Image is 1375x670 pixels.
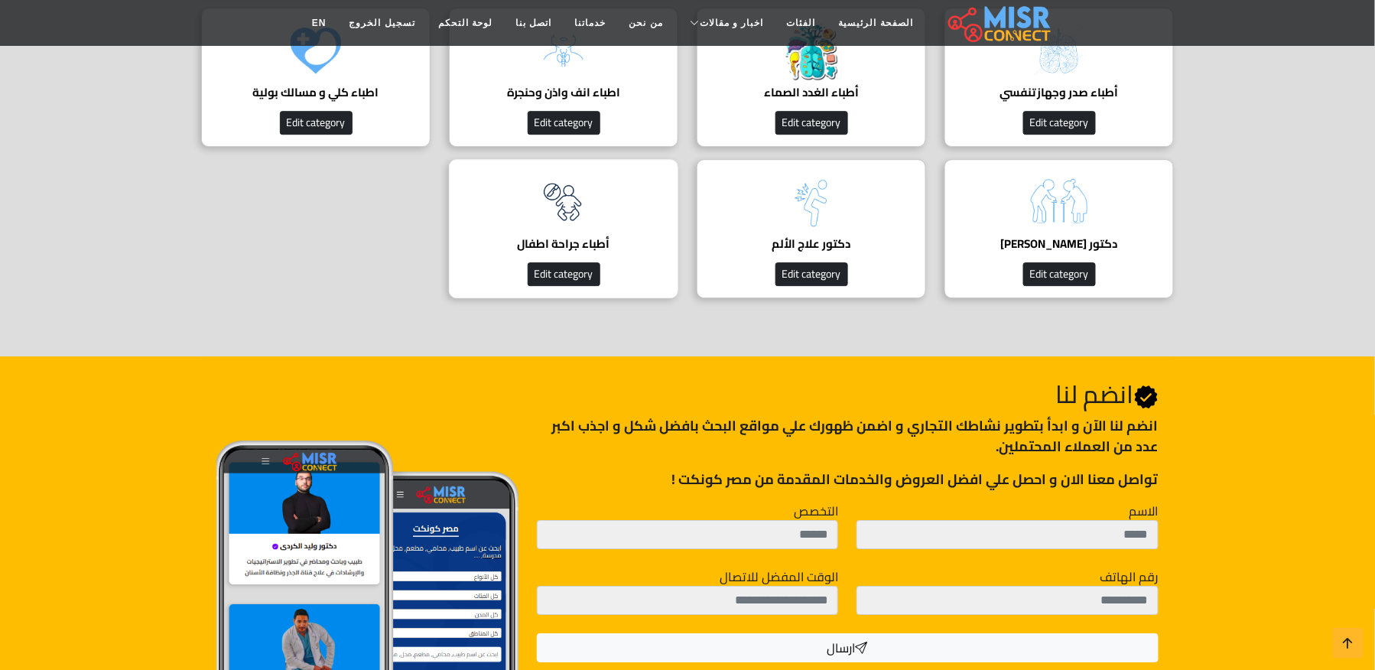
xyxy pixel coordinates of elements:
[1130,502,1159,520] label: الاسم
[427,8,504,37] a: لوحة التحكم
[948,4,1051,42] img: main.misr_connect
[1023,111,1096,135] button: Edit category
[564,8,618,37] a: خدماتنا
[794,502,838,520] label: التخصص
[473,237,655,251] h4: أطباء جراحة اطفال
[280,111,353,135] button: Edit category
[537,379,1159,409] h2: انضم لنا
[537,469,1159,489] p: تواصل معنا الان و احصل علي افضل العروض والخدمات المقدمة من مصر كونكت !
[781,171,842,233] img: ErEm3zDzd31CGR5ChvrJ.png
[720,568,838,586] label: الوقت المفضل للاتصال
[687,8,935,147] a: أطباء الغدد الصماء Edit category
[781,20,842,81] img: Db2GibBXDJc3RWg4qYCf.webp
[775,8,827,37] a: الفئات
[504,8,563,37] a: اتصل بنا
[935,159,1183,298] a: دكتور [PERSON_NAME] Edit category
[338,8,427,37] a: تسجيل الخروج
[720,86,902,99] h4: أطباء الغدد الصماء
[720,237,902,251] h4: دكتور علاج الألم
[537,633,1159,662] button: ارسال
[1134,385,1159,409] svg: Verified account
[533,171,594,233] img: xPkz71ykf1BHI0iE4Gey.png
[827,8,925,37] a: الصفحة الرئيسية
[674,8,775,37] a: اخبار و مقالات
[687,159,935,298] a: دكتور علاج الألم Edit category
[935,8,1183,147] a: أطباء صدر وجهاز تنفسي Edit category
[775,111,848,135] button: Edit category
[775,262,848,286] button: Edit category
[301,8,338,37] a: EN
[528,262,600,286] button: Edit category
[192,8,440,147] a: اطباء كلي و مسالك بولية Edit category
[537,415,1159,457] p: انضم لنا اﻵن و ابدأ بتطوير نشاطك التجاري و اضمن ظهورك علي مواقع البحث بافضل شكل و اجذب اكبر عدد م...
[528,111,600,135] button: Edit category
[225,86,407,99] h4: اطباء كلي و مسالك بولية
[440,8,687,147] a: اطباء انف واذن وحنجرة Edit category
[440,159,687,298] a: أطباء جراحة اطفال Edit category
[1029,171,1090,233] img: BP7GlWx2pykuS2Vw31hW.png
[700,16,764,30] span: اخبار و مقالات
[533,20,594,81] img: KGcvCBiAbIxH8PEvkNIf.png
[1100,568,1159,586] label: رقم الهاتف
[1029,20,1090,81] img: zSdKokF0raLWd1oKEtto.png
[1023,262,1096,286] button: Edit category
[473,86,655,99] h4: اطباء انف واذن وحنجرة
[618,8,674,37] a: من نحن
[968,86,1150,99] h4: أطباء صدر وجهاز تنفسي
[285,20,346,81] img: KnsPCOLPt5fyxghMapyL.png
[968,237,1150,251] h4: دكتور [PERSON_NAME]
